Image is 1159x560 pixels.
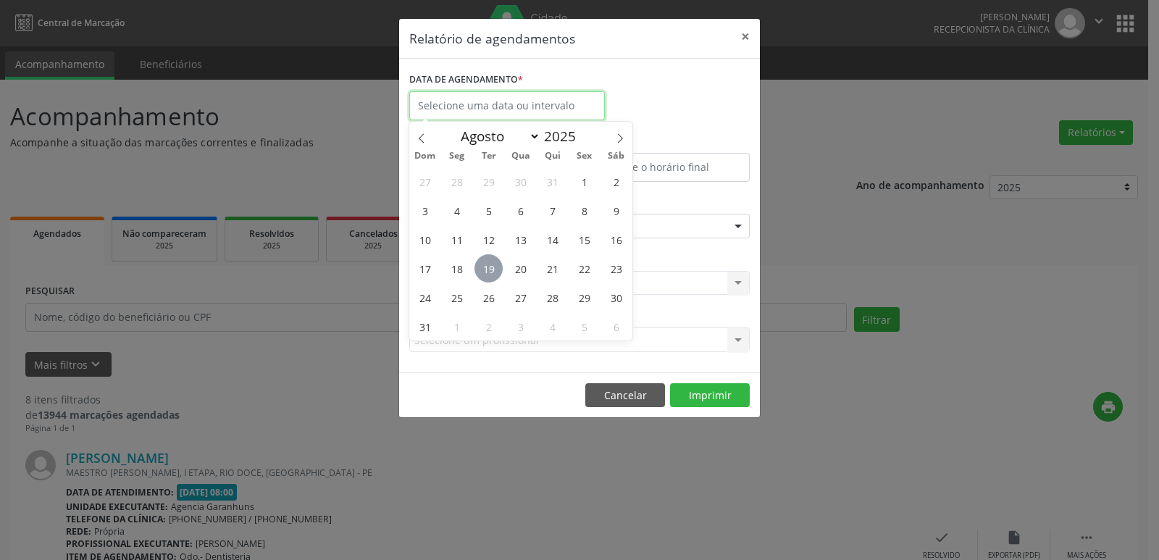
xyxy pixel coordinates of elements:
[538,283,566,312] span: Agosto 28, 2025
[474,254,503,283] span: Agosto 19, 2025
[409,151,441,161] span: Dom
[506,283,535,312] span: Agosto 27, 2025
[540,127,588,146] input: Year
[602,225,630,254] span: Agosto 16, 2025
[602,283,630,312] span: Agosto 30, 2025
[441,151,473,161] span: Seg
[602,254,630,283] span: Agosto 23, 2025
[411,312,439,340] span: Agosto 31, 2025
[570,196,598,225] span: Agosto 8, 2025
[570,312,598,340] span: Setembro 5, 2025
[505,151,537,161] span: Qua
[583,130,750,153] label: ATÉ
[506,254,535,283] span: Agosto 20, 2025
[569,151,601,161] span: Sex
[570,225,598,254] span: Agosto 15, 2025
[570,254,598,283] span: Agosto 22, 2025
[443,283,471,312] span: Agosto 25, 2025
[585,383,665,408] button: Cancelar
[602,312,630,340] span: Setembro 6, 2025
[538,167,566,196] span: Julho 31, 2025
[474,167,503,196] span: Julho 29, 2025
[443,254,471,283] span: Agosto 18, 2025
[538,225,566,254] span: Agosto 14, 2025
[409,69,523,91] label: DATA DE AGENDAMENTO
[731,19,760,54] button: Close
[474,312,503,340] span: Setembro 2, 2025
[473,151,505,161] span: Ter
[537,151,569,161] span: Qui
[443,167,471,196] span: Julho 28, 2025
[506,312,535,340] span: Setembro 3, 2025
[453,126,540,146] select: Month
[538,196,566,225] span: Agosto 7, 2025
[474,196,503,225] span: Agosto 5, 2025
[443,312,471,340] span: Setembro 1, 2025
[443,196,471,225] span: Agosto 4, 2025
[409,91,605,120] input: Selecione uma data ou intervalo
[570,167,598,196] span: Agosto 1, 2025
[411,196,439,225] span: Agosto 3, 2025
[411,225,439,254] span: Agosto 10, 2025
[506,167,535,196] span: Julho 30, 2025
[411,167,439,196] span: Julho 27, 2025
[583,153,750,182] input: Selecione o horário final
[601,151,632,161] span: Sáb
[474,283,503,312] span: Agosto 26, 2025
[506,196,535,225] span: Agosto 6, 2025
[443,225,471,254] span: Agosto 11, 2025
[409,29,575,48] h5: Relatório de agendamentos
[538,312,566,340] span: Setembro 4, 2025
[602,167,630,196] span: Agosto 2, 2025
[570,283,598,312] span: Agosto 29, 2025
[474,225,503,254] span: Agosto 12, 2025
[411,254,439,283] span: Agosto 17, 2025
[506,225,535,254] span: Agosto 13, 2025
[538,254,566,283] span: Agosto 21, 2025
[411,283,439,312] span: Agosto 24, 2025
[670,383,750,408] button: Imprimir
[602,196,630,225] span: Agosto 9, 2025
